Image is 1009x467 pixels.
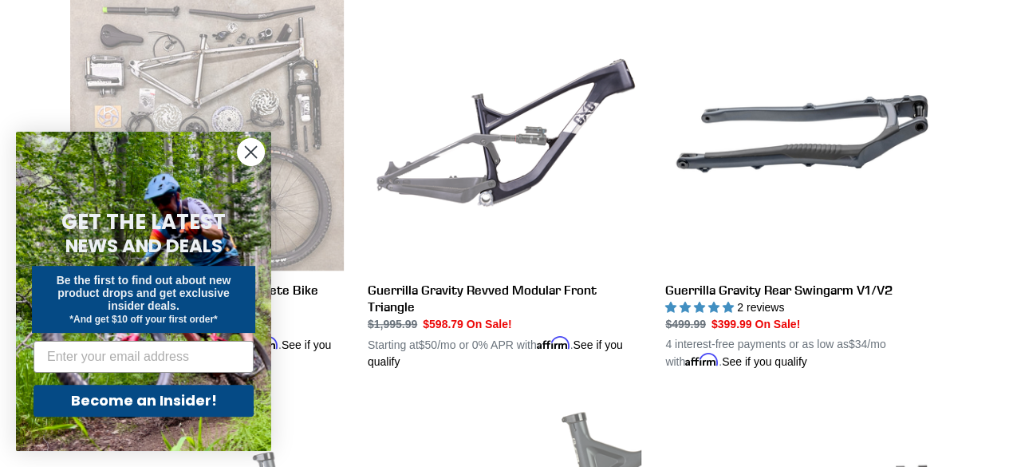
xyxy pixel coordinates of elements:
input: Enter your email address [34,341,254,373]
button: Close dialog [237,138,265,166]
span: *And get $10 off your first order* [69,314,217,325]
button: Become an Insider! [34,385,254,417]
span: NEWS AND DEALS [65,233,223,259]
span: Be the first to find out about new product drops and get exclusive insider deals. [57,274,231,312]
span: GET THE LATEST [61,208,226,236]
